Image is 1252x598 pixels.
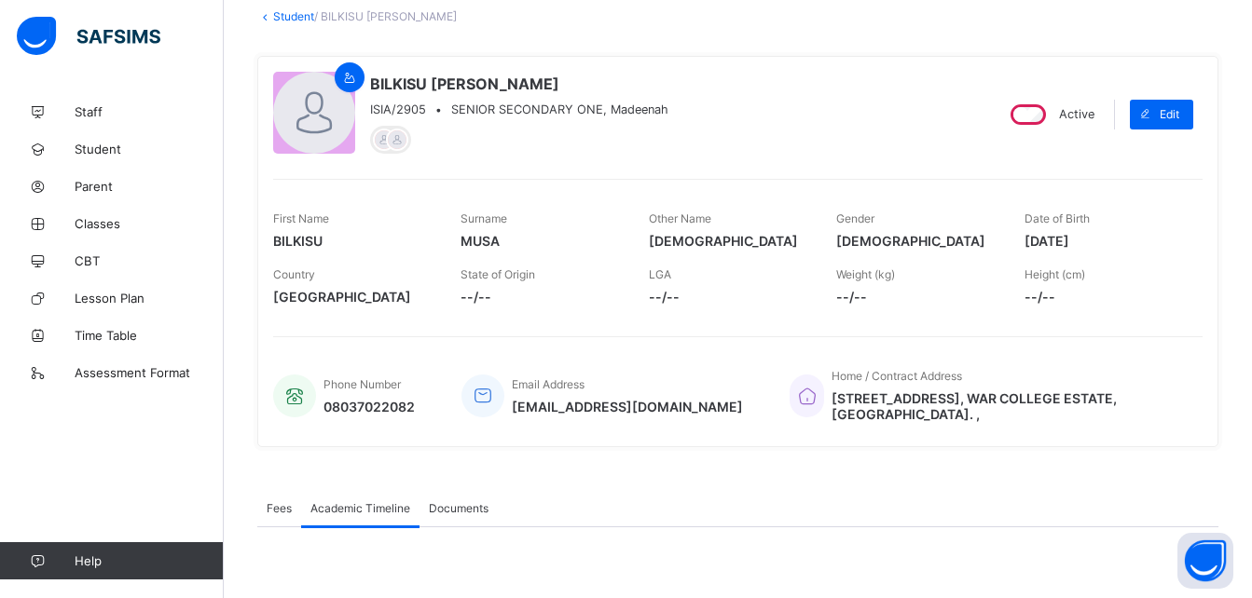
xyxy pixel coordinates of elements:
span: Date of Birth [1025,211,1090,225]
span: --/-- [461,289,620,305]
span: BILKISU [PERSON_NAME] [370,75,668,93]
span: Academic Timeline [310,501,410,515]
span: / BILKISU [PERSON_NAME] [314,9,457,23]
div: • [370,102,668,116]
span: Help [75,553,223,568]
span: BILKISU [273,233,433,249]
span: Fees [267,501,292,515]
span: Time Table [75,328,224,343]
span: Country [273,267,315,281]
span: Parent [75,179,224,194]
span: Weight (kg) [836,267,895,281]
span: [EMAIL_ADDRESS][DOMAIN_NAME] [512,399,743,415]
span: [DEMOGRAPHIC_DATA] [649,233,808,249]
span: Surname [461,211,507,225]
span: 08037022082 [323,399,415,415]
span: SENIOR SECONDARY ONE, Madeenah [451,102,668,116]
span: First Name [273,211,329,225]
button: Open asap [1177,533,1233,589]
span: Email Address [512,377,585,391]
span: State of Origin [461,267,535,281]
span: --/-- [1025,289,1184,305]
span: Documents [429,501,488,515]
span: Height (cm) [1025,267,1085,281]
span: --/-- [836,289,996,305]
span: Student [75,142,224,156]
span: Home / Contract Address [832,369,962,383]
span: [DEMOGRAPHIC_DATA] [836,233,996,249]
span: [STREET_ADDRESS], WAR COLLEGE ESTATE, [GEOGRAPHIC_DATA]. , [832,390,1184,422]
span: LGA [649,267,671,281]
span: Staff [75,104,224,119]
img: safsims [17,17,160,56]
span: Assessment Format [75,365,224,380]
span: ISIA/2905 [370,102,426,116]
span: Classes [75,216,224,231]
a: Student [273,9,314,23]
span: MUSA [461,233,620,249]
span: Edit [1160,107,1179,121]
span: Other Name [649,211,711,225]
span: [GEOGRAPHIC_DATA] [273,289,433,305]
span: Gender [836,211,874,225]
span: --/-- [649,289,808,305]
span: Active [1059,107,1094,121]
span: Phone Number [323,377,401,391]
span: CBT [75,253,224,268]
span: Lesson Plan [75,291,224,306]
span: [DATE] [1025,233,1184,249]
